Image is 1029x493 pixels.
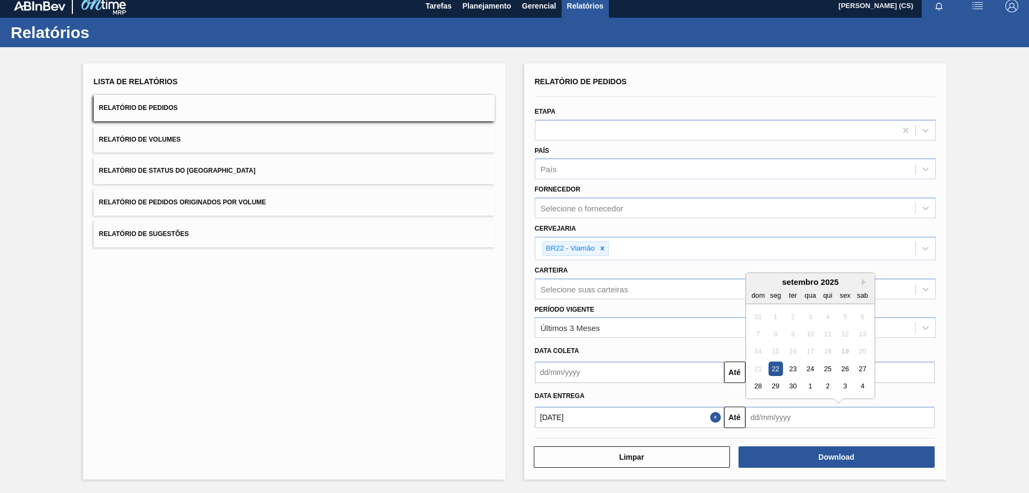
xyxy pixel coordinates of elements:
div: Choose sábado, 4 de outubro de 2025 [855,379,869,394]
div: Últimos 3 Meses [541,323,600,333]
span: Data coleta [535,347,579,355]
div: Choose sexta-feira, 3 de outubro de 2025 [838,379,852,394]
button: Relatório de Status do [GEOGRAPHIC_DATA] [94,158,495,184]
label: Cervejaria [535,225,576,232]
div: Not available segunda-feira, 15 de setembro de 2025 [768,344,782,359]
label: Carteira [535,267,568,274]
label: Período Vigente [535,306,594,313]
span: Data entrega [535,392,585,400]
h1: Relatórios [11,26,201,39]
div: Not available domingo, 21 de setembro de 2025 [751,362,765,376]
button: Close [710,407,724,428]
div: dom [751,288,765,303]
div: Choose segunda-feira, 22 de setembro de 2025 [768,362,782,376]
div: Choose terça-feira, 23 de setembro de 2025 [785,362,800,376]
div: Not available sexta-feira, 12 de setembro de 2025 [838,327,852,341]
div: Not available quarta-feira, 3 de setembro de 2025 [803,310,817,324]
button: Relatório de Volumes [94,127,495,153]
div: Selecione o fornecedor [541,204,623,213]
div: País [541,165,557,174]
span: Lista de Relatórios [94,77,178,86]
div: qua [803,288,817,303]
div: Not available segunda-feira, 8 de setembro de 2025 [768,327,782,341]
div: Not available sexta-feira, 5 de setembro de 2025 [838,310,852,324]
div: Choose segunda-feira, 29 de setembro de 2025 [768,379,782,394]
button: Relatório de Pedidos [94,95,495,121]
div: Not available quinta-feira, 11 de setembro de 2025 [820,327,834,341]
button: Relatório de Sugestões [94,221,495,247]
span: Relatório de Pedidos [535,77,627,86]
div: Choose domingo, 28 de setembro de 2025 [751,379,765,394]
span: Relatório de Pedidos [99,104,178,112]
div: ter [785,288,800,303]
button: Next Month [862,278,869,286]
div: Choose terça-feira, 30 de setembro de 2025 [785,379,800,394]
label: País [535,147,549,154]
div: setembro 2025 [746,277,875,286]
button: Até [724,362,745,383]
div: Choose quinta-feira, 2 de outubro de 2025 [820,379,834,394]
input: dd/mm/yyyy [535,407,724,428]
div: Not available quarta-feira, 10 de setembro de 2025 [803,327,817,341]
div: Choose quarta-feira, 1 de outubro de 2025 [803,379,817,394]
div: Not available segunda-feira, 1 de setembro de 2025 [768,310,782,324]
div: sab [855,288,869,303]
div: Not available sábado, 20 de setembro de 2025 [855,344,869,359]
div: Not available terça-feira, 16 de setembro de 2025 [785,344,800,359]
div: Not available terça-feira, 9 de setembro de 2025 [785,327,800,341]
div: seg [768,288,782,303]
button: Relatório de Pedidos Originados por Volume [94,189,495,216]
button: Download [739,446,935,468]
div: qui [820,288,834,303]
div: Not available sábado, 13 de setembro de 2025 [855,327,869,341]
img: TNhmsLtSVTkK8tSr43FrP2fwEKptu5GPRR3wAAAABJRU5ErkJggg== [14,1,65,11]
div: Not available domingo, 7 de setembro de 2025 [751,327,765,341]
div: Selecione suas carteiras [541,284,628,293]
div: Choose quinta-feira, 25 de setembro de 2025 [820,362,834,376]
div: sex [838,288,852,303]
div: Not available domingo, 14 de setembro de 2025 [751,344,765,359]
span: Relatório de Sugestões [99,230,189,238]
div: Not available sábado, 6 de setembro de 2025 [855,310,869,324]
div: Not available quarta-feira, 17 de setembro de 2025 [803,344,817,359]
div: Choose quarta-feira, 24 de setembro de 2025 [803,362,817,376]
button: Até [724,407,745,428]
div: Not available quinta-feira, 18 de setembro de 2025 [820,344,834,359]
div: Not available terça-feira, 2 de setembro de 2025 [785,310,800,324]
label: Fornecedor [535,186,580,193]
label: Etapa [535,108,556,115]
div: month 2025-09 [749,308,871,395]
div: Not available quinta-feira, 4 de setembro de 2025 [820,310,834,324]
input: dd/mm/yyyy [535,362,724,383]
div: Not available domingo, 31 de agosto de 2025 [751,310,765,324]
div: Choose sexta-feira, 26 de setembro de 2025 [838,362,852,376]
div: Choose sábado, 27 de setembro de 2025 [855,362,869,376]
div: BR22 - Viamão [543,242,596,255]
input: dd/mm/yyyy [745,407,935,428]
div: Not available sexta-feira, 19 de setembro de 2025 [838,344,852,359]
button: Limpar [534,446,730,468]
span: Relatório de Status do [GEOGRAPHIC_DATA] [99,167,256,174]
span: Relatório de Pedidos Originados por Volume [99,198,266,206]
span: Relatório de Volumes [99,136,181,143]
